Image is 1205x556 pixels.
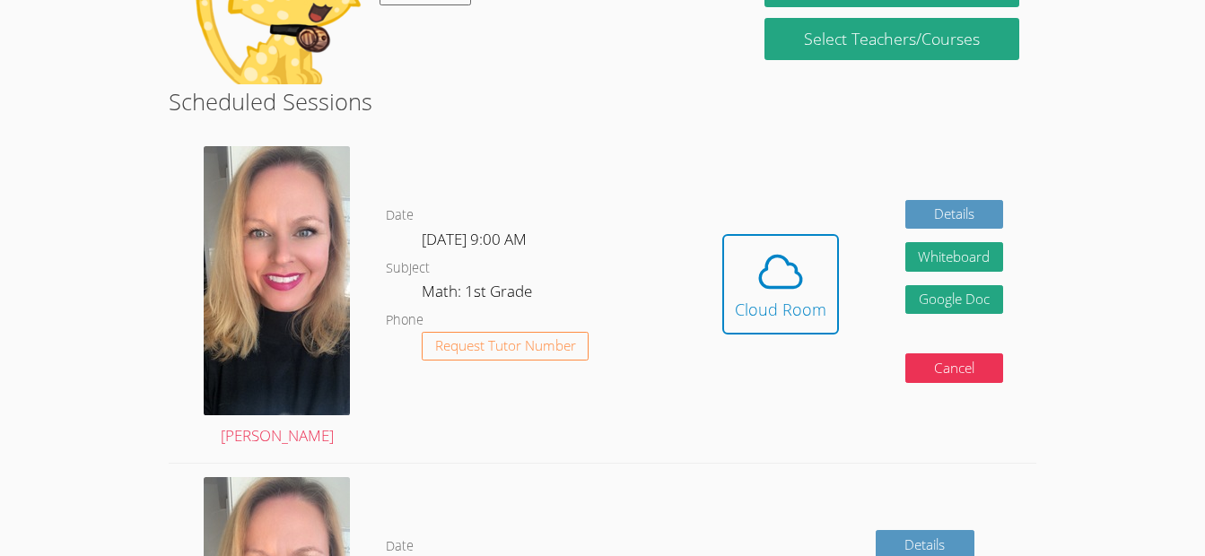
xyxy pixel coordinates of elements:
[905,200,1004,230] a: Details
[386,309,423,332] dt: Phone
[422,332,589,361] button: Request Tutor Number
[386,257,430,280] dt: Subject
[905,242,1004,272] button: Whiteboard
[764,18,1019,60] a: Select Teachers/Courses
[204,146,350,449] a: [PERSON_NAME]
[204,146,350,415] img: avatar.png
[386,204,414,227] dt: Date
[722,234,839,334] button: Cloud Room
[422,279,536,309] dd: Math: 1st Grade
[422,229,527,249] span: [DATE] 9:00 AM
[169,84,1036,118] h2: Scheduled Sessions
[735,297,826,322] div: Cloud Room
[905,285,1004,315] a: Google Doc
[905,353,1004,383] button: Cancel
[435,339,576,352] span: Request Tutor Number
